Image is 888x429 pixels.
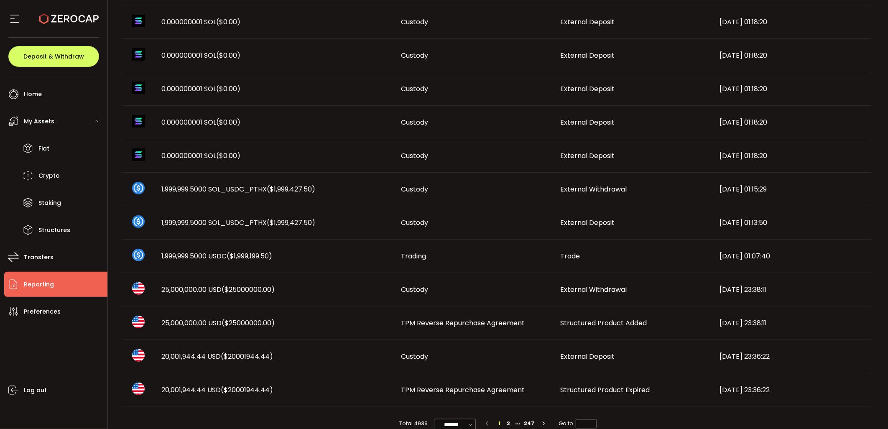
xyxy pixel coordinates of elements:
span: Custody [401,218,429,227]
li: 1 [495,419,504,428]
span: ($0.00) [217,117,241,127]
span: ($1,999,199.50) [227,251,273,261]
span: 1,999,999.5000 USDC [162,251,273,261]
span: External Deposit [561,84,615,94]
span: Preferences [24,306,61,318]
span: ($20001944.44) [221,385,273,395]
span: Custody [401,84,429,94]
span: Trade [561,251,580,261]
span: ($0.00) [217,84,241,94]
span: External Deposit [561,218,615,227]
span: ($1,999,427.50) [267,184,316,194]
span: Total 4939 [399,419,428,428]
span: Crypto [38,170,60,182]
span: 25,000,000.00 USD [162,285,275,294]
img: sol_portfolio.png [132,48,145,61]
span: 1,999,999.5000 SOL_USDC_PTHX [162,184,316,194]
li: 247 [522,419,536,428]
div: [DATE] 01:18:20 [713,84,873,94]
span: TPM Reverse Repurchase Agreement [401,385,525,395]
iframe: Chat Widget [846,389,888,429]
span: Custody [401,17,429,27]
span: ($0.00) [217,51,241,60]
span: 20,001,944.44 USD [162,385,273,395]
span: My Assets [24,115,54,128]
img: sol_portfolio.png [132,115,145,128]
span: External Deposit [561,17,615,27]
span: ($0.00) [217,17,241,27]
img: usdc_portfolio.svg [132,249,145,261]
span: Structures [38,224,70,236]
span: External Deposit [561,117,615,127]
img: sol_portfolio.png [132,82,145,94]
span: Structured Product Expired [561,385,650,395]
span: 1,999,999.5000 SOL_USDC_PTHX [162,218,316,227]
span: Custody [401,285,429,294]
span: ($0.00) [217,151,241,161]
span: Transfers [24,251,54,263]
span: ($25000000.00) [222,318,275,328]
img: sol_portfolio.png [132,15,145,27]
span: Log out [24,384,47,396]
span: Reporting [24,278,54,291]
span: Custody [401,117,429,127]
img: sol_usdc_pthx_portfolio.png [132,182,145,194]
div: [DATE] 01:18:20 [713,17,873,27]
span: Structured Product Added [561,318,647,328]
img: usd_portfolio.svg [132,282,145,295]
button: Deposit & Withdraw [8,46,99,67]
span: Custody [401,51,429,60]
div: [DATE] 01:18:20 [713,117,873,127]
span: External Deposit [561,352,615,361]
span: Custody [401,151,429,161]
div: [DATE] 01:18:20 [713,51,873,60]
span: 0.000000001 SOL [162,51,241,60]
span: Trading [401,251,426,261]
div: [DATE] 23:36:22 [713,385,873,395]
span: Fiat [38,143,49,155]
img: usd_portfolio.svg [132,316,145,328]
div: [DATE] 01:15:29 [713,184,873,194]
img: sol_usdc_pthx_portfolio.png [132,215,145,228]
span: TPM Reverse Repurchase Agreement [401,318,525,328]
span: External Withdrawal [561,184,627,194]
span: External Withdrawal [561,285,627,294]
span: 0.000000001 SOL [162,151,241,161]
span: External Deposit [561,51,615,60]
li: 2 [504,419,513,428]
div: [DATE] 01:18:20 [713,151,873,161]
img: sol_portfolio.png [132,148,145,161]
span: 20,001,944.44 USD [162,352,273,361]
span: 0.000000001 SOL [162,117,241,127]
img: usd_portfolio.svg [132,349,145,362]
span: ($20001944.44) [221,352,273,361]
span: ($25000000.00) [222,285,275,294]
span: Custody [401,352,429,361]
span: External Deposit [561,151,615,161]
div: [DATE] 01:07:40 [713,251,873,261]
span: Go to [559,419,597,428]
span: 25,000,000.00 USD [162,318,275,328]
div: [DATE] 01:13:50 [713,218,873,227]
div: [DATE] 23:38:11 [713,285,873,294]
img: usd_portfolio.svg [132,383,145,395]
span: Custody [401,184,429,194]
span: 0.000000001 SOL [162,84,241,94]
span: Deposit & Withdraw [23,54,84,59]
span: Home [24,88,42,100]
div: [DATE] 23:38:11 [713,318,873,328]
span: ($1,999,427.50) [267,218,316,227]
span: Staking [38,197,61,209]
div: [DATE] 23:36:22 [713,352,873,361]
span: 0.000000001 SOL [162,17,241,27]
